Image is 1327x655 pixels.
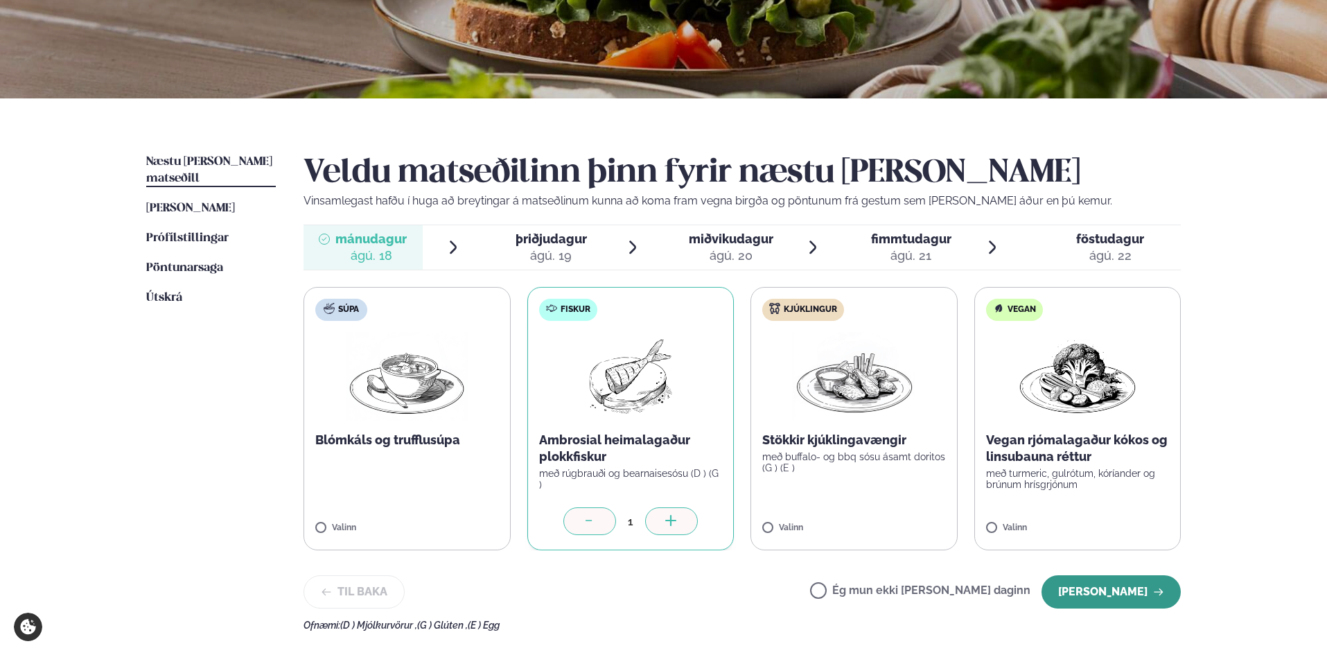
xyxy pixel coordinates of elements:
[871,247,951,264] div: ágú. 21
[561,304,590,315] span: Fiskur
[993,303,1004,314] img: Vegan.svg
[616,514,645,530] div: 1
[689,247,773,264] div: ágú. 20
[784,304,837,315] span: Kjúklingur
[539,432,723,465] p: Ambrosial heimalagaður plokkfiskur
[762,432,946,448] p: Stökkir kjúklingavængir
[1042,575,1181,609] button: [PERSON_NAME]
[14,613,42,641] a: Cookie settings
[539,468,723,490] p: með rúgbrauði og bearnaisesósu (D ) (G )
[516,232,587,246] span: þriðjudagur
[324,303,335,314] img: soup.svg
[304,620,1181,631] div: Ofnæmi:
[146,232,229,244] span: Prófílstillingar
[338,304,359,315] span: Súpa
[1076,247,1144,264] div: ágú. 22
[793,332,915,421] img: Chicken-wings-legs.png
[335,232,407,246] span: mánudagur
[146,200,235,217] a: [PERSON_NAME]
[146,230,229,247] a: Prófílstillingar
[346,332,468,421] img: Soup.png
[146,292,182,304] span: Útskrá
[340,620,417,631] span: (D ) Mjólkurvörur ,
[762,451,946,473] p: með buffalo- og bbq sósu ásamt doritos (G ) (E )
[769,303,780,314] img: chicken.svg
[468,620,500,631] span: (E ) Egg
[1017,332,1139,421] img: Vegan.png
[146,260,223,277] a: Pöntunarsaga
[146,154,276,187] a: Næstu [PERSON_NAME] matseðill
[304,575,405,609] button: Til baka
[689,232,773,246] span: miðvikudagur
[335,247,407,264] div: ágú. 18
[417,620,468,631] span: (G ) Glúten ,
[546,303,557,314] img: fish.svg
[315,432,499,448] p: Blómkáls og trufflusúpa
[1076,232,1144,246] span: föstudagur
[516,247,587,264] div: ágú. 19
[304,154,1181,193] h2: Veldu matseðilinn þinn fyrir næstu [PERSON_NAME]
[1008,304,1036,315] span: Vegan
[146,262,223,274] span: Pöntunarsaga
[146,290,182,306] a: Útskrá
[304,193,1181,209] p: Vinsamlegast hafðu í huga að breytingar á matseðlinum kunna að koma fram vegna birgða og pöntunum...
[586,332,675,421] img: fish.png
[986,432,1170,465] p: Vegan rjómalagaður kókos og linsubauna réttur
[146,156,272,184] span: Næstu [PERSON_NAME] matseðill
[871,232,951,246] span: fimmtudagur
[146,202,235,214] span: [PERSON_NAME]
[986,468,1170,490] p: með turmeric, gulrótum, kóríander og brúnum hrísgrjónum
